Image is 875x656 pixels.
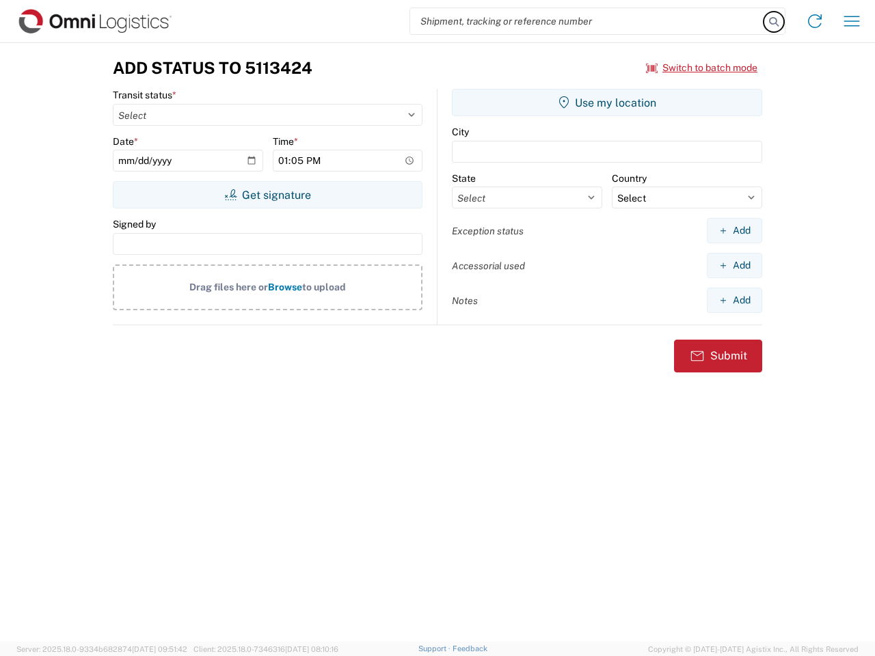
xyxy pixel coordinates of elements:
[452,295,478,307] label: Notes
[452,225,524,237] label: Exception status
[674,340,762,372] button: Submit
[410,8,764,34] input: Shipment, tracking or reference number
[302,282,346,292] span: to upload
[612,172,647,184] label: Country
[646,57,757,79] button: Switch to batch mode
[285,645,338,653] span: [DATE] 08:10:16
[418,644,453,653] a: Support
[113,218,156,230] label: Signed by
[193,645,338,653] span: Client: 2025.18.0-7346316
[707,288,762,313] button: Add
[113,135,138,148] label: Date
[452,172,476,184] label: State
[113,58,312,78] h3: Add Status to 5113424
[452,126,469,138] label: City
[113,89,176,101] label: Transit status
[453,644,487,653] a: Feedback
[132,645,187,653] span: [DATE] 09:51:42
[16,645,187,653] span: Server: 2025.18.0-9334b682874
[707,218,762,243] button: Add
[452,260,525,272] label: Accessorial used
[268,282,302,292] span: Browse
[707,253,762,278] button: Add
[452,89,762,116] button: Use my location
[189,282,268,292] span: Drag files here or
[113,181,422,208] button: Get signature
[273,135,298,148] label: Time
[648,643,859,655] span: Copyright © [DATE]-[DATE] Agistix Inc., All Rights Reserved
